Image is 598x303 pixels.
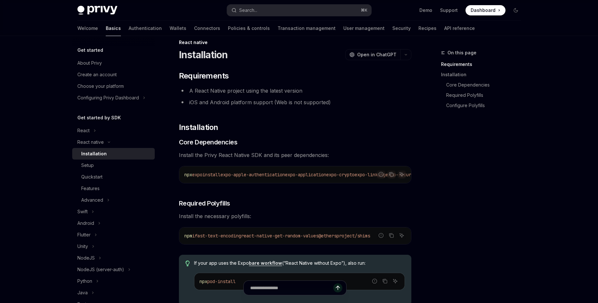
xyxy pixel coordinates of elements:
[129,21,162,36] a: Authentication
[179,138,238,147] span: Core Dependencies
[77,231,91,239] div: Flutter
[419,7,432,14] a: Demo
[72,80,155,92] a: Choose your platform
[77,82,124,90] div: Choose your platform
[249,260,282,266] a: bare workflow
[179,199,230,208] span: Required Polyfills
[228,21,270,36] a: Policies & controls
[77,114,121,122] h5: Get started by SDK
[81,196,103,204] div: Advanced
[392,21,411,36] a: Security
[319,233,370,239] span: @ethersproject/shims
[77,94,139,102] div: Configuring Privy Dashboard
[343,21,385,36] a: User management
[106,21,121,36] a: Basics
[77,266,124,273] div: NodeJS (server-auth)
[72,171,155,183] a: Quickstart
[72,264,155,275] button: Toggle NodeJS (server-auth) section
[185,261,190,266] svg: Tip
[81,161,94,169] div: Setup
[387,231,396,240] button: Copy the contents from the code block
[72,136,155,148] button: Toggle React native section
[77,21,98,36] a: Welcome
[81,173,103,181] div: Quickstart
[72,287,155,298] button: Toggle Java section
[333,283,342,292] button: Send message
[345,49,400,60] button: Open in ChatGPT
[194,260,405,266] span: If your app uses the Expo (“React Native without Expo”), also run:
[179,49,228,60] h1: Installation
[77,71,117,78] div: Create an account
[77,46,103,54] h5: Get started
[72,125,155,136] button: Toggle React section
[441,100,526,111] a: Configure Polyfills
[357,51,397,58] span: Open in ChatGPT
[72,148,155,160] a: Installation
[377,170,385,179] button: Report incorrect code
[72,241,155,252] button: Toggle Unity section
[72,57,155,69] a: About Privy
[77,277,92,285] div: Python
[77,219,94,227] div: Android
[72,229,155,241] button: Toggle Flutter section
[207,279,236,284] span: pod-install
[72,252,155,264] button: Toggle NodeJS section
[441,59,526,69] a: Requirements
[370,277,379,285] button: Report incorrect code
[179,122,218,133] span: Installation
[179,71,229,81] span: Requirements
[200,279,207,284] span: npx
[81,185,100,192] div: Features
[397,170,406,179] button: Ask AI
[440,7,458,14] a: Support
[466,5,505,15] a: Dashboard
[285,172,326,178] span: expo-application
[179,86,411,95] li: A React Native project using the latest version
[241,233,319,239] span: react-native-get-random-values
[250,281,333,295] input: Ask a question...
[221,172,285,178] span: expo-apple-authentication
[77,289,88,297] div: Java
[192,172,202,178] span: expo
[387,170,396,179] button: Copy the contents from the code block
[278,21,336,36] a: Transaction management
[184,172,192,178] span: npx
[386,172,429,178] span: expo-secure-store
[192,233,195,239] span: i
[391,277,399,285] button: Ask AI
[444,21,475,36] a: API reference
[72,206,155,217] button: Toggle Swift section
[195,233,241,239] span: fast-text-encoding
[227,5,371,16] button: Open search
[202,172,221,178] span: install
[72,194,155,206] button: Toggle Advanced section
[377,231,385,240] button: Report incorrect code
[381,277,389,285] button: Copy the contents from the code block
[77,243,88,250] div: Unity
[179,151,411,160] span: Install the Privy React Native SDK and its peer dependencies:
[361,8,368,13] span: ⌘ K
[77,6,117,15] img: dark logo
[179,39,411,46] div: React native
[418,21,436,36] a: Recipes
[179,98,411,107] li: iOS and Android platform support (Web is not supported)
[170,21,186,36] a: Wallets
[77,127,90,134] div: React
[77,208,88,216] div: Swift
[397,231,406,240] button: Ask AI
[326,172,355,178] span: expo-crypto
[441,90,526,100] a: Required Polyfills
[355,172,386,178] span: expo-linking
[81,150,107,158] div: Installation
[77,138,104,146] div: React native
[72,160,155,171] a: Setup
[72,275,155,287] button: Toggle Python section
[447,49,476,57] span: On this page
[72,217,155,229] button: Toggle Android section
[441,80,526,90] a: Core Dependencies
[441,69,526,80] a: Installation
[72,183,155,194] a: Features
[77,59,102,67] div: About Privy
[179,212,411,221] span: Install the necessary polyfills:
[511,5,521,15] button: Toggle dark mode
